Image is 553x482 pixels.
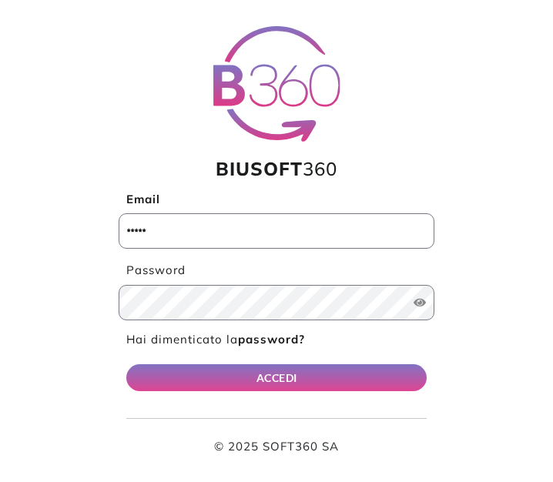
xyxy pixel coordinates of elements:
h1: 360 [119,158,434,180]
b: password? [238,332,305,346]
span: BIUSOFT [216,157,303,180]
button: ACCEDI [126,364,427,391]
a: Hai dimenticato lapassword? [126,332,305,346]
label: Password [119,262,434,279]
p: © 2025 SOFT360 SA [126,438,427,456]
b: Email [126,192,160,206]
